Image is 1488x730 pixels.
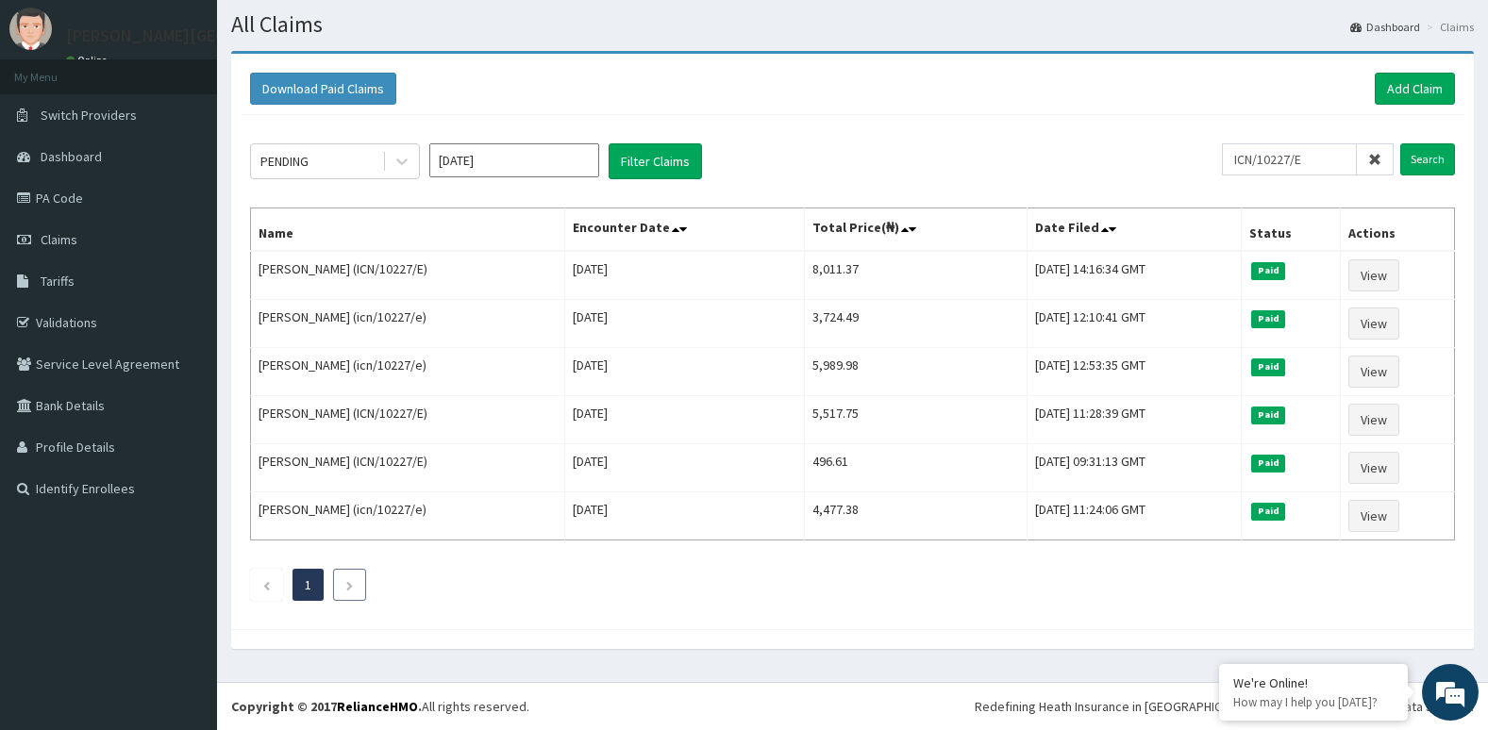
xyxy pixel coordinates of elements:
th: Name [251,208,565,252]
td: 3,724.49 [805,300,1028,348]
a: View [1348,307,1399,340]
td: [PERSON_NAME] (icn/10227/e) [251,300,565,348]
th: Total Price(₦) [805,208,1028,252]
div: PENDING [260,152,309,171]
a: View [1348,404,1399,436]
td: [DATE] 11:28:39 GMT [1027,396,1241,444]
img: User Image [9,8,52,50]
a: Online [66,54,111,67]
span: Paid [1251,310,1285,327]
textarea: Type your message and hit 'Enter' [9,515,359,581]
th: Actions [1341,208,1455,252]
td: [DATE] [564,251,805,300]
p: [PERSON_NAME][GEOGRAPHIC_DATA] [66,27,345,44]
a: Next page [345,576,354,593]
div: We're Online! [1233,674,1394,691]
td: [DATE] 12:10:41 GMT [1027,300,1241,348]
td: [PERSON_NAME] (icn/10227/e) [251,348,565,396]
span: Dashboard [41,148,102,165]
td: [DATE] [564,492,805,540]
div: Redefining Heath Insurance in [GEOGRAPHIC_DATA] using Telemedicine and Data Science! [975,697,1474,716]
a: RelianceHMO [337,698,418,715]
span: Claims [41,231,77,248]
td: [PERSON_NAME] (icn/10227/e) [251,492,565,540]
td: [DATE] 11:24:06 GMT [1027,492,1241,540]
td: [DATE] 12:53:35 GMT [1027,348,1241,396]
th: Encounter Date [564,208,805,252]
a: Add Claim [1375,73,1455,105]
span: Paid [1251,262,1285,279]
td: 5,517.75 [805,396,1028,444]
li: Claims [1422,19,1474,35]
footer: All rights reserved. [217,682,1488,730]
button: Filter Claims [609,143,702,179]
span: Switch Providers [41,107,137,124]
td: [PERSON_NAME] (ICN/10227/E) [251,444,565,492]
span: Tariffs [41,273,75,290]
span: We're online! [109,238,260,428]
td: [DATE] [564,444,805,492]
p: How may I help you today? [1233,694,1394,710]
a: View [1348,452,1399,484]
div: Minimize live chat window [309,9,355,55]
td: [PERSON_NAME] (ICN/10227/E) [251,396,565,444]
a: View [1348,500,1399,532]
td: [DATE] 09:31:13 GMT [1027,444,1241,492]
span: Paid [1251,455,1285,472]
th: Status [1242,208,1341,252]
input: Select Month and Year [429,143,599,177]
h1: All Claims [231,12,1474,37]
div: Chat with us now [98,106,317,130]
td: [PERSON_NAME] (ICN/10227/E) [251,251,565,300]
a: Dashboard [1350,19,1420,35]
td: [DATE] [564,396,805,444]
span: Paid [1251,358,1285,375]
td: 8,011.37 [805,251,1028,300]
a: Previous page [262,576,271,593]
img: d_794563401_company_1708531726252_794563401 [35,94,76,141]
td: [DATE] [564,348,805,396]
td: 4,477.38 [805,492,1028,540]
button: Download Paid Claims [250,73,396,105]
strong: Copyright © 2017 . [231,698,422,715]
td: [DATE] [564,300,805,348]
span: Paid [1251,406,1285,423]
a: Page 1 is your current page [305,576,311,593]
td: 496.61 [805,444,1028,492]
th: Date Filed [1027,208,1241,252]
input: Search by HMO ID [1222,143,1357,175]
td: [DATE] 14:16:34 GMT [1027,251,1241,300]
input: Search [1400,143,1455,175]
a: View [1348,356,1399,388]
span: Paid [1251,503,1285,520]
a: View [1348,259,1399,291]
td: 5,989.98 [805,348,1028,396]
